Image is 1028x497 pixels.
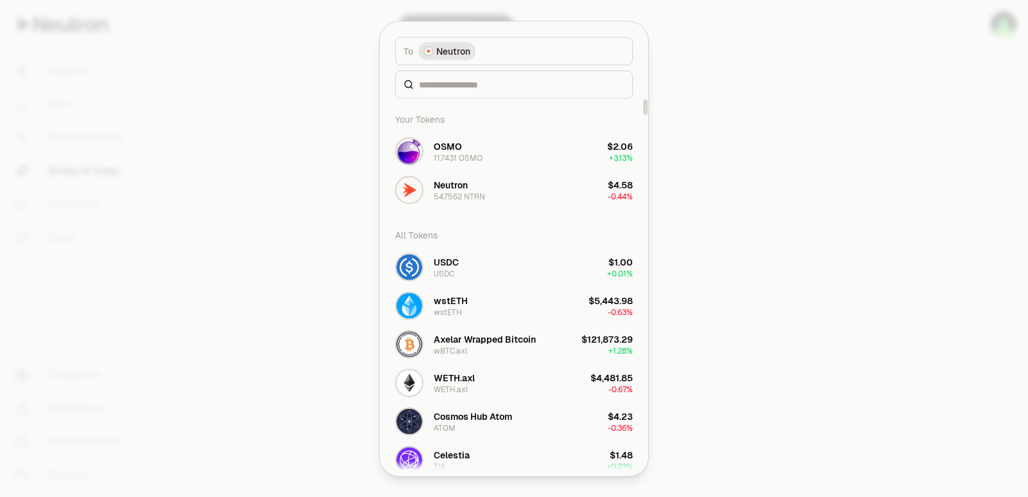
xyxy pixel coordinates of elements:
div: $4.58 [608,178,633,191]
div: wstETH [434,307,462,317]
div: ATOM [434,422,456,433]
button: wBTC.axl LogoAxelar Wrapped BitcoinwBTC.axl$121,873.29+1.28% [387,325,641,363]
div: $5,443.98 [589,294,633,307]
span: -0.44% [608,191,633,201]
span: + 1.28% [608,345,633,356]
button: ToNeutron LogoNeutron [395,37,633,65]
div: WETH.axl [434,371,475,384]
div: $4,481.85 [590,371,633,384]
div: $1.48 [610,448,633,461]
img: Neutron Logo [425,47,432,55]
button: NTRN LogoNeutron54.7562 NTRN$4.58-0.44% [387,170,641,209]
div: WETH.axl [434,384,468,394]
button: TIA LogoCelestiaTIA$1.48+0.23% [387,440,641,479]
div: All Tokens [387,222,641,248]
div: 54.7562 NTRN [434,191,485,201]
span: + 0.01% [607,268,633,278]
img: OSMO Logo [396,138,422,164]
button: ATOM LogoCosmos Hub AtomATOM$4.23-0.36% [387,402,641,440]
div: wBTC.axl [434,345,467,356]
div: wstETH [434,294,468,307]
span: + 0.23% [607,461,633,471]
div: Cosmos Hub Atom [434,410,512,422]
span: To [403,44,413,57]
div: $2.06 [607,140,633,152]
div: Your Tokens [387,106,641,132]
div: Celestia [434,448,470,461]
div: $4.23 [608,410,633,422]
button: WETH.axl LogoWETH.axlWETH.axl$4,481.85-0.67% [387,363,641,402]
img: TIA Logo [396,447,422,473]
div: Neutron [434,178,468,191]
img: NTRN Logo [396,177,422,203]
span: + 3.13% [609,152,633,163]
span: -0.67% [608,384,633,394]
div: OSMO [434,140,462,152]
span: Neutron [436,44,470,57]
img: ATOM Logo [396,408,422,434]
div: $1.00 [608,255,633,268]
img: WETH.axl Logo [396,370,422,395]
img: wstETH Logo [396,293,422,318]
span: -0.63% [608,307,633,317]
span: -0.36% [608,422,633,433]
button: OSMO LogoOSMO11.7431 OSMO$2.06+3.13% [387,132,641,170]
button: USDC LogoUSDCUSDC$1.00+0.01% [387,248,641,286]
div: USDC [434,268,454,278]
img: wBTC.axl Logo [396,331,422,357]
div: 11.7431 OSMO [434,152,483,163]
div: $121,873.29 [581,332,633,345]
div: TIA [434,461,445,471]
div: USDC [434,255,459,268]
div: Axelar Wrapped Bitcoin [434,332,536,345]
img: USDC Logo [396,254,422,280]
button: wstETH LogowstETHwstETH$5,443.98-0.63% [387,286,641,325]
